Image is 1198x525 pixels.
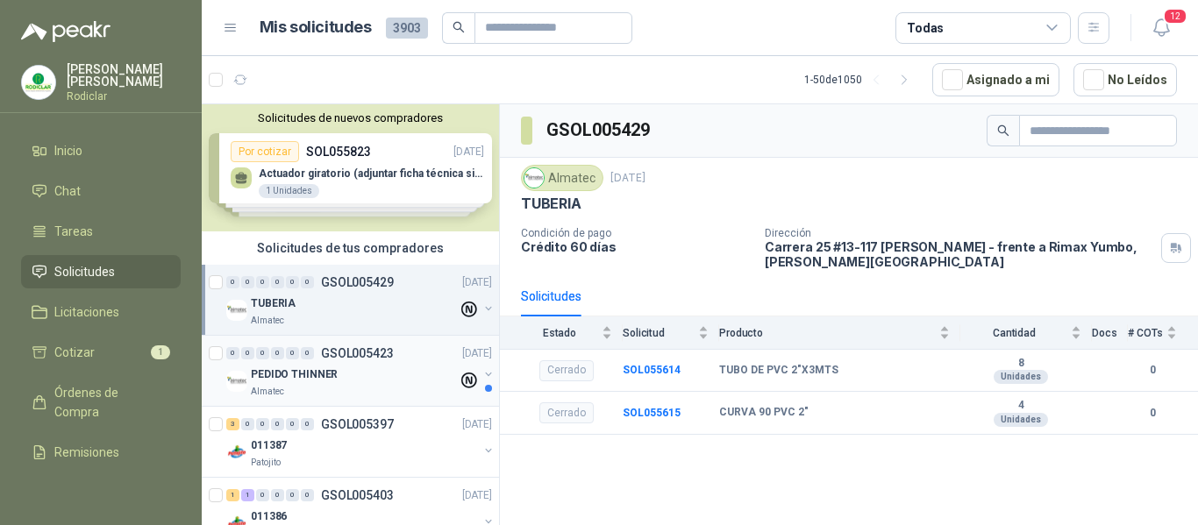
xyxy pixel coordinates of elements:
span: Remisiones [54,443,119,462]
div: 0 [301,276,314,288]
div: 1 [226,489,239,501]
img: Company Logo [226,442,247,463]
a: Configuración [21,476,181,509]
a: SOL055614 [623,364,681,376]
span: Inicio [54,141,82,160]
p: Dirección [765,227,1154,239]
a: Licitaciones [21,295,181,329]
h1: Mis solicitudes [260,15,372,40]
div: Todas [907,18,944,38]
b: 4 [960,399,1081,413]
p: TUBERIA [521,195,581,213]
div: 3 [226,418,239,430]
div: 0 [286,418,299,430]
th: Solicitud [623,316,719,349]
a: 0 0 0 0 0 0 GSOL005423[DATE] Company LogoPEDIDO THINNERAlmatec [226,343,496,399]
span: # COTs [1128,327,1163,339]
span: Chat [54,181,81,201]
p: [DATE] [462,416,492,433]
span: Estado [521,327,598,339]
a: Remisiones [21,436,181,469]
a: Chat [21,174,181,208]
img: Company Logo [22,66,55,99]
div: 0 [256,347,269,359]
a: Solicitudes [21,255,181,288]
button: Solicitudes de nuevos compradores [209,111,492,124]
img: Company Logo [524,168,544,188]
a: Tareas [21,215,181,248]
span: Tareas [54,222,93,241]
b: 8 [960,357,1081,371]
a: Inicio [21,134,181,167]
img: Company Logo [226,300,247,321]
div: 0 [256,418,269,430]
h3: GSOL005429 [546,117,652,144]
p: Patojito [251,456,281,470]
p: [DATE] [462,487,492,504]
a: SOL055615 [623,407,681,419]
b: TUBO DE PVC 2"X3MTS [719,364,838,378]
th: Producto [719,316,960,349]
div: Cerrado [539,402,594,423]
p: TUBERIA [251,295,296,312]
p: Crédito 60 días [521,239,751,254]
span: 1 [151,345,170,359]
p: Almatec [251,385,284,399]
p: [PERSON_NAME] [PERSON_NAME] [67,63,181,88]
p: Carrera 25 #13-117 [PERSON_NAME] - frente a Rimax Yumbo , [PERSON_NAME][GEOGRAPHIC_DATA] [765,239,1154,269]
div: 0 [301,489,314,501]
div: Unidades [994,370,1048,384]
span: Solicitud [623,327,695,339]
p: [DATE] [462,345,492,362]
b: 0 [1128,362,1177,379]
div: Unidades [994,413,1048,427]
div: 0 [226,347,239,359]
img: Company Logo [226,371,247,392]
span: search [453,21,465,33]
div: 0 [256,489,269,501]
div: 0 [301,347,314,359]
span: Órdenes de Compra [54,383,164,422]
span: 3903 [386,18,428,39]
span: Producto [719,327,936,339]
p: Condición de pago [521,227,751,239]
div: 0 [286,347,299,359]
div: 0 [286,276,299,288]
a: Cotizar1 [21,336,181,369]
img: Logo peakr [21,21,111,42]
span: Solicitudes [54,262,115,281]
span: 12 [1163,8,1187,25]
span: Cantidad [960,327,1067,339]
div: 0 [241,276,254,288]
p: PEDIDO THINNER [251,366,338,383]
p: Rodiclar [67,91,181,102]
div: Cerrado [539,360,594,381]
button: 12 [1145,12,1177,44]
div: 1 - 50 de 1050 [804,66,918,94]
button: Asignado a mi [932,63,1059,96]
a: 3 0 0 0 0 0 GSOL005397[DATE] Company Logo011387Patojito [226,414,496,470]
p: [DATE] [610,170,645,187]
div: 0 [271,489,284,501]
p: GSOL005403 [321,489,394,501]
span: Cotizar [54,343,95,362]
div: 0 [286,489,299,501]
div: 0 [301,418,314,430]
p: GSOL005429 [321,276,394,288]
p: 011386 [251,508,287,525]
div: Solicitudes de nuevos compradoresPor cotizarSOL055823[DATE] Actuador giratorio (adjuntar ficha té... [202,104,499,231]
div: 0 [271,276,284,288]
a: Órdenes de Compra [21,376,181,429]
b: CURVA 90 PVC 2" [719,406,809,420]
p: GSOL005397 [321,418,394,430]
th: Estado [500,316,623,349]
span: Licitaciones [54,302,119,322]
div: Almatec [521,165,603,191]
div: 0 [241,418,254,430]
th: # COTs [1128,316,1198,349]
span: search [997,124,1009,137]
p: Almatec [251,314,284,328]
th: Docs [1092,316,1128,349]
